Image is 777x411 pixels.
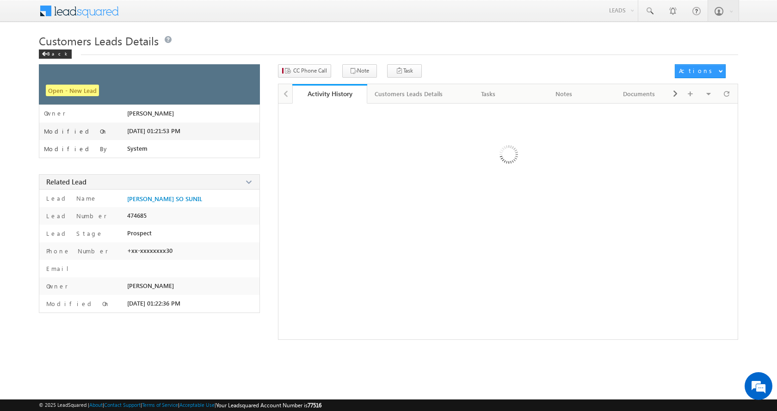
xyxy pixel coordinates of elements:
[44,282,68,290] label: Owner
[127,229,152,237] span: Prospect
[44,110,66,117] label: Owner
[342,64,377,78] button: Note
[39,401,321,410] span: © 2025 LeadSquared | | | | |
[278,64,331,78] button: CC Phone Call
[127,300,180,307] span: [DATE] 01:22:36 PM
[534,88,593,99] div: Notes
[44,194,97,202] label: Lead Name
[104,402,141,408] a: Contact Support
[127,195,202,202] a: [PERSON_NAME] SO SUNIL
[375,88,443,99] div: Customers Leads Details
[44,229,103,238] label: Lead Stage
[39,33,159,48] span: Customers Leads Details
[127,110,174,117] span: [PERSON_NAME]
[675,64,726,78] button: Actions
[299,89,361,98] div: Activity History
[46,85,99,96] span: Open - New Lead
[127,247,173,254] span: +xx-xxxxxxxx30
[609,88,669,99] div: Documents
[44,300,110,308] label: Modified On
[89,402,103,408] a: About
[460,108,556,204] img: Loading ...
[451,84,526,104] a: Tasks
[44,264,76,273] label: Email
[44,247,108,255] label: Phone Number
[127,127,180,135] span: [DATE] 01:21:53 PM
[292,84,368,104] a: Activity History
[44,128,108,135] label: Modified On
[293,67,327,75] span: CC Phone Call
[127,282,174,289] span: [PERSON_NAME]
[142,402,178,408] a: Terms of Service
[308,402,321,409] span: 77516
[39,49,72,59] div: Back
[44,212,107,220] label: Lead Number
[127,145,148,152] span: System
[679,67,715,75] div: Actions
[46,177,86,186] span: Related Lead
[602,84,677,104] a: Documents
[367,84,451,104] a: Customers Leads Details
[458,88,518,99] div: Tasks
[526,84,602,104] a: Notes
[127,212,147,219] span: 474685
[179,402,215,408] a: Acceptable Use
[216,402,321,409] span: Your Leadsquared Account Number is
[44,145,109,153] label: Modified By
[387,64,422,78] button: Task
